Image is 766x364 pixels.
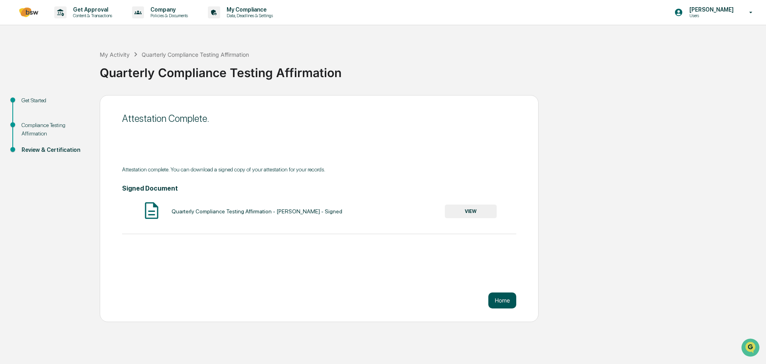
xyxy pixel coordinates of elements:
img: 1746055101610-c473b297-6a78-478c-a979-82029cc54cd1 [8,61,22,76]
p: My Compliance [220,6,277,13]
div: Attestation Complete. [122,113,516,124]
div: Review & Certification [22,146,87,154]
h4: Signed Document [122,185,516,192]
button: Home [488,292,516,308]
img: Document Icon [142,201,162,221]
a: Powered byPylon [56,135,97,141]
img: logo [19,8,38,17]
div: Quarterly Compliance Testing Affirmation [142,51,249,58]
div: Quarterly Compliance Testing Affirmation - [PERSON_NAME] - Signed [172,208,342,215]
p: Content & Transactions [67,13,116,18]
a: 🖐️Preclearance [5,97,55,112]
a: 🗄️Attestations [55,97,102,112]
span: Preclearance [16,101,51,109]
div: 🖐️ [8,101,14,108]
div: 🗄️ [58,101,64,108]
span: Data Lookup [16,116,50,124]
div: Quarterly Compliance Testing Affirmation [100,59,762,80]
div: 🔎 [8,117,14,123]
p: [PERSON_NAME] [683,6,738,13]
span: Pylon [79,135,97,141]
p: Get Approval [67,6,116,13]
p: How can we help? [8,17,145,30]
button: Start new chat [136,64,145,73]
div: Attestation complete. You can download a signed copy of your attestation for your records. [122,166,516,173]
p: Users [683,13,738,18]
p: Company [144,6,192,13]
p: Policies & Documents [144,13,192,18]
div: Get Started [22,96,87,105]
button: VIEW [445,205,497,218]
a: 🔎Data Lookup [5,113,53,127]
div: My Activity [100,51,130,58]
div: We're available if you need us! [27,69,101,76]
span: Attestations [66,101,99,109]
iframe: Open customer support [740,338,762,359]
p: Data, Deadlines & Settings [220,13,277,18]
div: Compliance Testing Affirmation [22,121,87,138]
div: Start new chat [27,61,131,69]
